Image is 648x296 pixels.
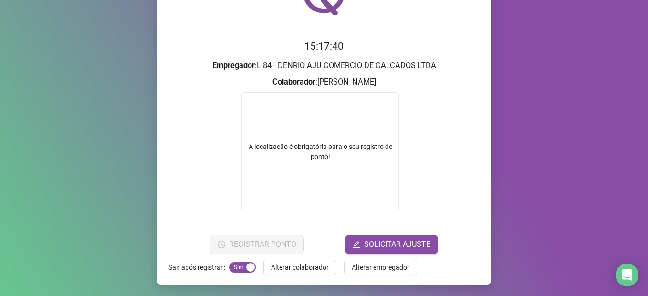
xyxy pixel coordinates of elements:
[616,264,638,286] div: Open Intercom Messenger
[242,142,398,162] div: A localização é obrigatória para o seu registro de ponto!
[168,60,480,72] h3: : L 84 - DENRIO AJU COMERCIO DE CALCADOS LTDA
[212,61,255,70] strong: Empregador
[168,76,480,88] h3: : [PERSON_NAME]
[272,77,315,86] strong: Colaborador
[352,262,409,273] span: Alterar empregador
[168,260,229,275] label: Sair após registrar
[304,41,344,52] time: 15:17:40
[345,235,438,254] button: editSOLICITAR AJUSTE
[210,235,304,254] button: REGISTRAR PONTO
[263,260,336,275] button: Alterar colaborador
[344,260,417,275] button: Alterar empregador
[353,241,360,248] span: edit
[364,239,430,250] span: SOLICITAR AJUSTE
[271,262,329,273] span: Alterar colaborador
